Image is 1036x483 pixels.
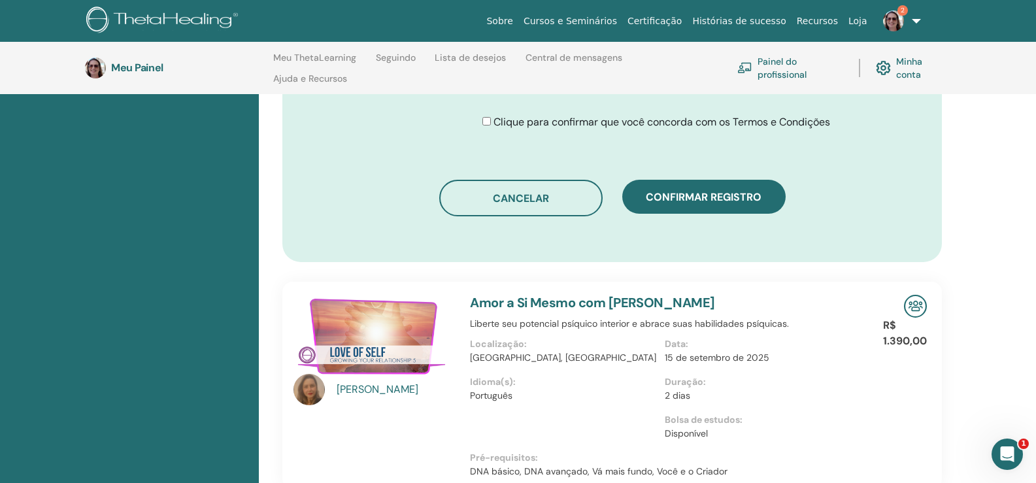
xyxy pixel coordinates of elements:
[665,414,743,425] font: Bolsa de estudos:
[293,295,454,378] img: Amor a si mesmo
[665,338,688,350] font: Data:
[876,58,891,78] img: cog.svg
[737,54,843,82] a: Painel do profissional
[470,390,512,401] font: Português
[470,452,538,463] font: Pré-requisitos:
[758,56,807,80] font: Painel do profissional
[901,6,905,14] font: 2
[273,52,356,63] font: Meu ThetaLearning
[470,338,527,350] font: Localização:
[293,374,325,405] img: default.jpg
[376,52,416,63] font: Seguindo
[376,52,416,73] a: Seguindo
[435,52,506,63] font: Lista de desejos
[493,192,549,205] font: Cancelar
[883,10,904,31] img: default.jpg
[526,52,622,73] a: Central de mensagens
[470,352,656,363] font: [GEOGRAPHIC_DATA], [GEOGRAPHIC_DATA]
[665,352,769,363] font: 15 de setembro de 2025
[493,115,830,129] font: Clique para confirmar que você concorda com os Termos e Condições
[896,56,922,80] font: Minha conta
[622,180,786,214] button: Confirmar registro
[481,9,518,33] a: Sobre
[876,54,946,82] a: Minha conta
[792,9,843,33] a: Recursos
[273,52,356,73] a: Meu ThetaLearning
[622,9,687,33] a: Certificação
[646,190,761,204] font: Confirmar registro
[904,295,927,318] img: Seminário Presencial
[470,376,516,388] font: Idioma(s):
[86,7,242,36] img: logo.png
[337,382,418,396] font: [PERSON_NAME]
[627,16,682,26] font: Certificação
[737,62,752,73] img: chalkboard-teacher.svg
[665,427,708,439] font: Disponível
[665,390,690,401] font: 2 dias
[992,439,1023,470] iframe: Chat ao vivo do Intercom
[486,16,512,26] font: Sobre
[797,16,838,26] font: Recursos
[1021,439,1026,448] font: 1
[470,294,714,311] a: Amor a Si Mesmo com [PERSON_NAME]
[273,73,347,94] a: Ajuda e Recursos
[843,9,873,33] a: Loja
[524,16,617,26] font: Cursos e Seminários
[470,318,789,329] font: Liberte seu potencial psíquico interior e abrace suas habilidades psíquicas.
[435,52,506,73] a: Lista de desejos
[692,16,786,26] font: Histórias de sucesso
[687,9,791,33] a: Histórias de sucesso
[883,318,927,348] font: R$ 1.390,00
[848,16,867,26] font: Loja
[518,9,622,33] a: Cursos e Seminários
[337,382,458,397] a: [PERSON_NAME]
[665,376,706,388] font: Duração:
[526,52,622,63] font: Central de mensagens
[85,58,106,78] img: default.jpg
[470,465,727,477] font: DNA básico, DNA avançado, Vá mais fundo, Você e o Criador
[273,73,347,84] font: Ajuda e Recursos
[111,61,163,75] font: Meu Painel
[439,180,603,216] button: Cancelar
